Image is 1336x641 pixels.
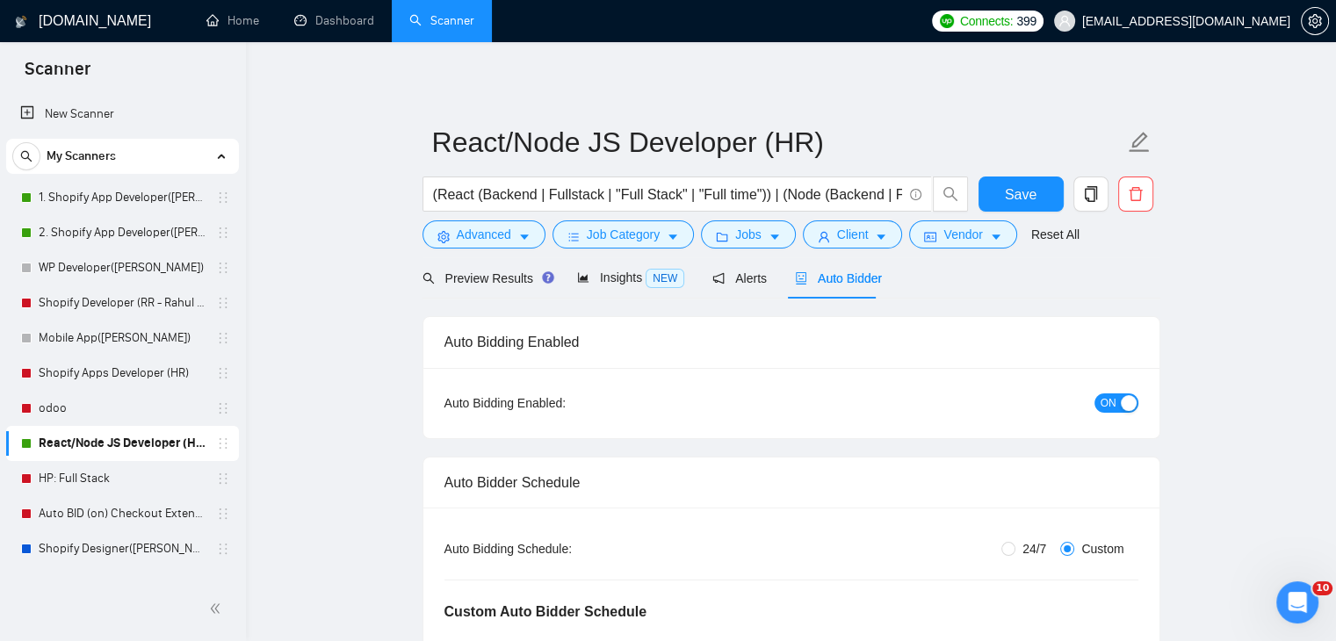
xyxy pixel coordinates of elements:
[1074,186,1108,202] span: copy
[437,230,450,243] span: setting
[769,230,781,243] span: caret-down
[716,230,728,243] span: folder
[587,225,660,244] span: Job Category
[39,426,206,461] a: React/Node JS Developer (HR)
[1058,15,1071,27] span: user
[1074,539,1130,558] span: Custom
[552,220,694,248] button: barsJob Categorycaret-down
[540,270,556,285] div: Tooltip anchor
[422,271,549,285] span: Preview Results
[444,601,647,623] h5: Custom Auto Bidder Schedule
[712,271,767,285] span: Alerts
[209,600,227,617] span: double-left
[294,13,374,28] a: dashboardDashboard
[457,225,511,244] span: Advanced
[943,225,982,244] span: Vendor
[216,296,230,310] span: holder
[1301,7,1329,35] button: setting
[1016,11,1036,31] span: 399
[577,270,684,284] span: Insights
[1015,539,1053,558] span: 24/7
[990,230,1002,243] span: caret-down
[795,271,882,285] span: Auto Bidder
[818,230,830,243] span: user
[6,97,239,132] li: New Scanner
[39,285,206,320] a: Shopify Developer (RR - Rahul R)
[444,393,675,413] div: Auto Bidding Enabled:
[216,191,230,205] span: holder
[216,261,230,275] span: holder
[735,225,762,244] span: Jobs
[667,230,679,243] span: caret-down
[216,507,230,521] span: holder
[433,184,902,205] input: Search Freelance Jobs...
[39,250,206,285] a: WP Developer([PERSON_NAME])
[1302,14,1328,28] span: setting
[837,225,869,244] span: Client
[924,230,936,243] span: idcard
[933,176,968,212] button: search
[1073,176,1109,212] button: copy
[216,331,230,345] span: holder
[216,366,230,380] span: holder
[518,230,531,243] span: caret-down
[216,401,230,415] span: holder
[444,539,675,558] div: Auto Bidding Schedule:
[910,189,921,200] span: info-circle
[432,120,1124,164] input: Scanner name...
[940,14,954,28] img: upwork-logo.png
[216,542,230,556] span: holder
[444,317,1138,367] div: Auto Bidding Enabled
[577,271,589,284] span: area-chart
[39,566,206,601] a: Custom Shopify Development (RR - Radhika R)
[39,496,206,531] a: Auto BID (on) Checkout Extension Shopify - RR
[1101,393,1116,413] span: ON
[875,230,887,243] span: caret-down
[15,8,27,36] img: logo
[646,269,684,288] span: NEW
[39,180,206,215] a: 1. Shopify App Developer([PERSON_NAME])
[444,457,1138,508] div: Auto Bidder Schedule
[1005,184,1036,205] span: Save
[422,272,435,284] span: search
[1128,131,1151,154] span: edit
[934,186,967,202] span: search
[13,150,40,162] span: search
[409,13,474,28] a: searchScanner
[1276,581,1318,623] iframe: Intercom live chat
[795,272,807,284] span: robot
[12,142,40,170] button: search
[960,11,1013,31] span: Connects:
[803,220,903,248] button: userClientcaret-down
[1118,176,1153,212] button: delete
[1119,186,1152,202] span: delete
[1312,581,1332,595] span: 10
[206,13,259,28] a: homeHome
[567,230,580,243] span: bars
[909,220,1016,248] button: idcardVendorcaret-down
[979,176,1064,212] button: Save
[39,356,206,391] a: Shopify Apps Developer (HR)
[39,320,206,356] a: Mobile App([PERSON_NAME])
[712,272,725,284] span: notification
[422,220,545,248] button: settingAdvancedcaret-down
[1301,14,1329,28] a: setting
[216,472,230,486] span: holder
[39,391,206,426] a: odoo
[39,215,206,250] a: 2. Shopify App Developer([PERSON_NAME])
[39,461,206,496] a: HP: Full Stack
[11,56,105,93] span: Scanner
[216,226,230,240] span: holder
[1031,225,1080,244] a: Reset All
[216,436,230,450] span: holder
[47,139,116,174] span: My Scanners
[39,531,206,566] a: Shopify Designer([PERSON_NAME])
[701,220,796,248] button: folderJobscaret-down
[20,97,225,132] a: New Scanner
